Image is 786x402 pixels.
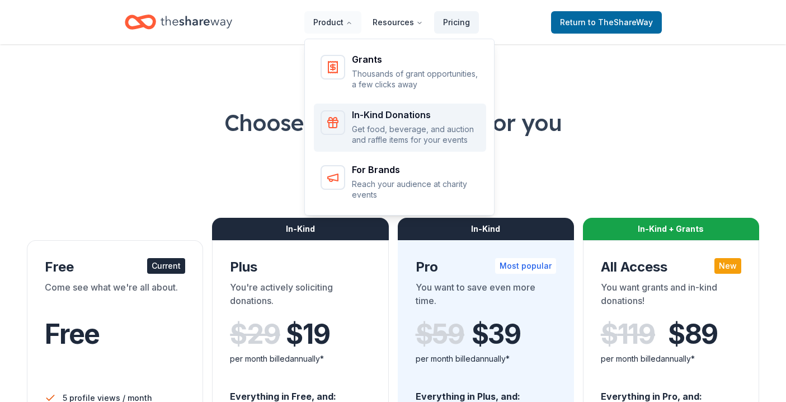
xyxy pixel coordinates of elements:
[230,258,370,276] div: Plus
[551,11,662,34] a: Returnto TheShareWay
[588,17,653,27] span: to TheShareWay
[416,352,556,366] div: per month billed annually*
[398,218,574,240] div: In-Kind
[583,218,759,240] div: In-Kind + Grants
[212,218,388,240] div: In-Kind
[352,68,479,90] p: Thousands of grant opportunities, a few clicks away
[314,158,486,207] a: For BrandsReach your audience at charity events
[601,281,741,312] div: You want grants and in-kind donations!
[125,9,232,35] a: Home
[416,281,556,312] div: You want to save even more time.
[352,55,479,64] div: Grants
[352,165,479,174] div: For Brands
[45,258,185,276] div: Free
[230,281,370,312] div: You're actively soliciting donations.
[286,319,330,350] span: $ 19
[352,124,479,146] p: Get food, beverage, and auction and raffle items for your events
[352,179,479,200] p: Reach your audience at charity events
[314,48,486,97] a: GrantsThousands of grant opportunities, a few clicks away
[230,352,370,366] div: per month billed annually*
[495,258,556,274] div: Most popular
[45,317,100,350] span: Free
[304,11,361,34] button: Product
[45,281,185,312] div: Come see what we're all about.
[601,258,741,276] div: All Access
[305,39,495,216] div: Product
[714,258,741,274] div: New
[668,319,718,350] span: $ 89
[601,352,741,366] div: per month billed annually*
[147,258,185,274] div: Current
[472,319,521,350] span: $ 39
[364,11,432,34] button: Resources
[416,258,556,276] div: Pro
[314,104,486,152] a: In-Kind DonationsGet food, beverage, and auction and raffle items for your events
[560,16,653,29] span: Return
[27,107,759,138] h1: Choose the perfect plan for you
[352,110,479,119] div: In-Kind Donations
[434,11,479,34] a: Pricing
[304,9,479,35] nav: Main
